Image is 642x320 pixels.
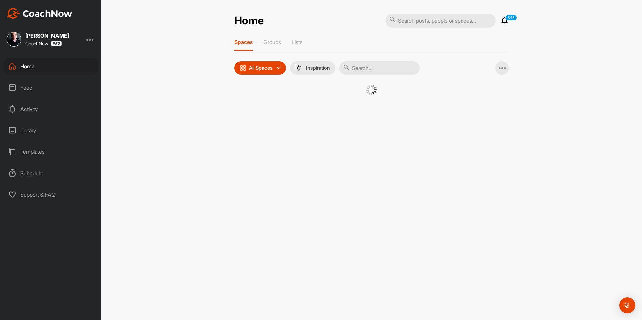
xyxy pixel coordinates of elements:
img: menuIcon [295,65,302,71]
div: Library [4,122,98,139]
p: All Spaces [249,65,273,71]
p: Inspiration [306,65,330,71]
div: CoachNow [25,41,62,46]
img: CoachNow [7,8,72,19]
img: square_d7b6dd5b2d8b6df5777e39d7bdd614c0.jpg [7,32,21,47]
div: [PERSON_NAME] [25,33,69,38]
input: Search... [339,61,420,75]
div: Open Intercom Messenger [619,297,635,313]
div: Schedule [4,165,98,182]
img: CoachNow Pro [51,41,62,46]
input: Search posts, people or spaces... [385,14,496,28]
img: G6gVgL6ErOh57ABN0eRmCEwV0I4iEi4d8EwaPGI0tHgoAbU4EAHFLEQAh+QQFCgALACwIAA4AGAASAAAEbHDJSesaOCdk+8xg... [366,85,377,95]
p: Groups [263,39,281,45]
div: Support & FAQ [4,186,98,203]
div: Activity [4,101,98,117]
img: icon [240,65,246,71]
div: Home [4,58,98,75]
div: Templates [4,143,98,160]
p: 843 [505,15,517,21]
h2: Home [234,14,264,27]
p: Lists [292,39,303,45]
div: Feed [4,79,98,96]
p: Spaces [234,39,253,45]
